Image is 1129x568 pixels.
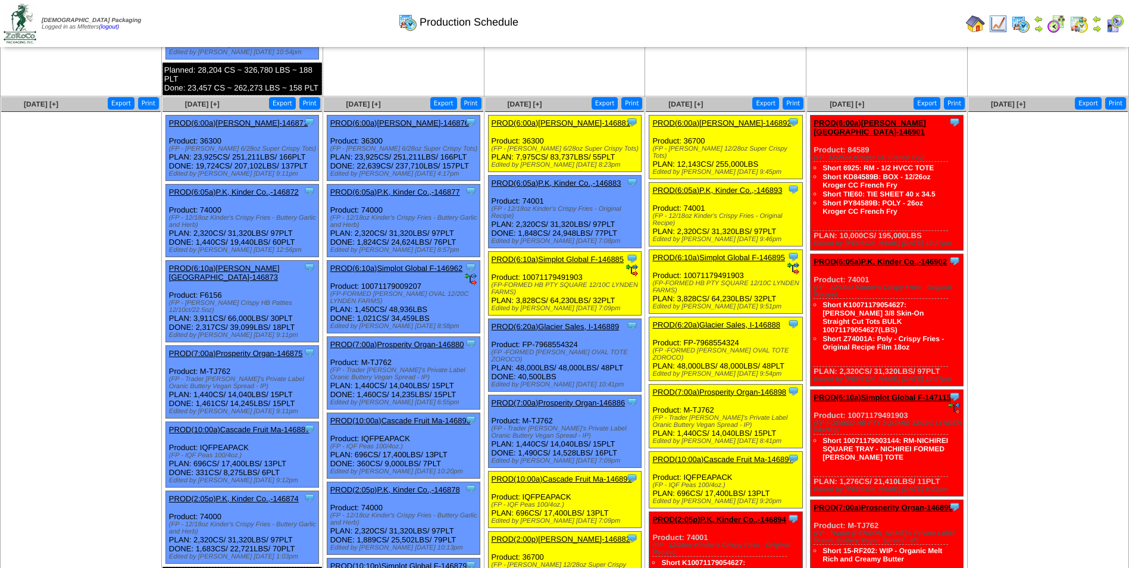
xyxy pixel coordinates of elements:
[304,423,315,435] img: Tooltip
[652,280,802,294] div: (FP-FORMED HB PTY SQUARE 12/10C LYNDEN FARMS)
[652,515,786,524] a: PROD(2:05p)P.K, Kinder Co.,-146894
[811,115,964,250] div: Product: 84589 PLAN: 10,000CS / 195,000LBS
[652,145,802,160] div: (FP - [PERSON_NAME] 12/28oz Super Crispy Tots)
[169,188,299,196] a: PROD(6:05a)P.K, Kinder Co.,-146872
[652,370,802,377] div: Edited by [PERSON_NAME] [DATE] 9:54pm
[185,100,220,108] a: [DATE] [+]
[327,336,480,409] div: Product: M-TJ762 PLAN: 1,440CS / 14,040LBS / 15PLT DONE: 1,460CS / 14,235LBS / 15PLT
[162,63,322,95] div: Planned: 28,204 CS ~ 326,780 LBS ~ 188 PLT Done: 23,457 CS ~ 262,273 LBS ~ 158 PLT
[461,97,481,110] button: Print
[327,115,480,180] div: Product: 36300 PLAN: 23,925CS / 251,211LBS / 166PLT DONE: 22,639CS / 237,710LBS / 157PLT
[169,145,318,152] div: (FP - [PERSON_NAME] 6/28oz Super Crispy Tots)
[346,100,381,108] a: [DATE] [+]
[492,145,641,152] div: (FP - [PERSON_NAME] 6/28oz Super Crispy Tots)
[465,338,477,349] img: Tooltip
[1034,24,1043,33] img: arrowright.gif
[169,214,318,229] div: (FP - 12/18oz Kinder's Crispy Fries - Buttery Garlic and Herb)
[165,115,318,180] div: Product: 36300 PLAN: 23,925CS / 251,211LBS / 166PLT DONE: 19,724CS / 207,102LBS / 137PLT
[330,246,480,254] div: Edited by [PERSON_NAME] [DATE] 8:57pm
[652,320,780,329] a: PROD(6:20a)Glacier Sales, I-146888
[1034,14,1043,24] img: arrowleft.gif
[138,97,159,110] button: Print
[24,100,58,108] span: [DATE] [+]
[652,388,786,397] a: PROD(7:00a)Prosperity Organ-146898
[492,161,641,168] div: Edited by [PERSON_NAME] [DATE] 8:23pm
[949,116,961,128] img: Tooltip
[327,260,480,333] div: Product: 10071179009207 PLAN: 1,450CS / 48,936LBS DONE: 1,021CS / 34,459LBS
[42,17,141,30] span: Logged in as Mfetters
[944,97,965,110] button: Print
[269,97,296,110] button: Export
[822,164,934,172] a: Short 6925: RM - 1/2 HVCC TOTE
[169,553,318,560] div: Edited by [PERSON_NAME] [DATE] 1:03pm
[652,455,793,464] a: PROD(10:00a)Cascade Fruit Ma-146897
[914,97,940,110] button: Export
[830,100,864,108] span: [DATE] [+]
[822,335,944,351] a: Short Z74001A: Poly - Crispy Fries - Original Recipe Film 18oz
[169,494,299,503] a: PROD(2:05p)P.K, Kinder Co.,-146874
[169,264,280,282] a: PROD(6:10a)[PERSON_NAME][GEOGRAPHIC_DATA]-146873
[492,255,624,264] a: PROD(6:10a)Simplot Global F-146885
[814,530,963,544] div: (FP - Trader [PERSON_NAME]'s Private Label Oranic Buttery Vegan Spread - IP)
[327,184,480,257] div: Product: 74000 PLAN: 2,320CS / 31,320LBS / 97PLT DONE: 1,824CS / 24,624LBS / 76PLT
[626,264,638,276] img: ediSmall.gif
[649,115,802,179] div: Product: 36700 PLAN: 12,143CS / 255,000LBS
[649,317,802,380] div: Product: FP-7968554324 PLAN: 48,000LBS / 48,000LBS / 48PLT
[330,188,460,196] a: PROD(6:05a)P.K, Kinder Co.,-146877
[465,273,477,285] img: ediSmall.gif
[330,145,480,152] div: (FP - [PERSON_NAME] 6/28oz Super Crispy Tots)
[330,544,480,551] div: Edited by [PERSON_NAME] [DATE] 10:13pm
[626,532,638,544] img: Tooltip
[488,395,641,467] div: Product: M-TJ762 PLAN: 1,440CS / 14,040LBS / 15PLT DONE: 1,490CS / 14,528LBS / 16PLT
[811,254,964,386] div: Product: 74001 PLAN: 2,320CS / 31,320LBS / 97PLT
[507,100,542,108] span: [DATE] [+]
[626,116,638,128] img: Tooltip
[492,238,641,245] div: Edited by [PERSON_NAME] [DATE] 7:08pm
[465,483,477,495] img: Tooltip
[330,367,480,381] div: (FP - Trader [PERSON_NAME]'s Private Label Oranic Buttery Vegan Spread - IP)
[330,485,460,494] a: PROD(2:05p)P.K, Kinder Co.,-146878
[949,501,961,513] img: Tooltip
[304,185,315,197] img: Tooltip
[465,414,477,426] img: Tooltip
[652,414,802,429] div: (FP - Trader [PERSON_NAME]'s Private Label Oranic Buttery Vegan Spread - IP)
[652,168,802,176] div: Edited by [PERSON_NAME] [DATE] 9:45pm
[492,398,626,407] a: PROD(7:00a)Prosperity Organ-146886
[492,535,630,544] a: PROD(2:00p)[PERSON_NAME]-146882
[949,391,961,402] img: Tooltip
[783,97,803,110] button: Print
[814,376,963,383] div: Edited by [PERSON_NAME] [DATE] 10:27pm
[626,396,638,408] img: Tooltip
[492,205,641,220] div: (FP - 12/18oz Kinder's Crispy Fries - Original Recipe)
[814,420,963,434] div: (FP-FORMED HB PTY SQUARE 12/10C LYNDEN FARMS)
[488,115,641,171] div: Product: 36300 PLAN: 7,975CS / 83,737LBS / 55PLT
[1105,97,1126,110] button: Print
[814,393,950,402] a: PROD(6:10a)Simplot Global F-147115
[42,17,141,24] span: [DEMOGRAPHIC_DATA] Packaging
[1092,14,1102,24] img: arrowleft.gif
[169,452,318,459] div: (FP - IQF Peas 100/4oz.)
[165,184,318,257] div: Product: 74000 PLAN: 2,320CS / 31,320LBS / 97PLT DONE: 1,440CS / 19,440LBS / 60PLT
[465,116,477,128] img: Tooltip
[787,263,799,274] img: ediSmall.gif
[330,118,469,127] a: PROD(6:00a)[PERSON_NAME]-146876
[652,118,791,127] a: PROD(6:00a)[PERSON_NAME]-146892
[488,471,641,528] div: Product: IQFPEAPACK PLAN: 696CS / 17,400LBS / 13PLT
[304,347,315,358] img: Tooltip
[330,170,480,177] div: Edited by [PERSON_NAME] [DATE] 4:17pm
[752,97,779,110] button: Export
[492,179,621,188] a: PROD(6:05a)P.K, Kinder Co.,-146883
[652,186,782,195] a: PROD(6:05a)P.K, Kinder Co.,-146893
[991,100,1025,108] a: [DATE] [+]
[169,349,303,358] a: PROD(7:00a)Prosperity Organ-146875
[626,472,638,484] img: Tooltip
[492,425,641,439] div: (FP - Trader [PERSON_NAME]'s Private Label Oranic Buttery Vegan Spread - IP)
[330,399,480,406] div: Edited by [PERSON_NAME] [DATE] 6:55pm
[621,97,642,110] button: Print
[169,408,318,415] div: Edited by [PERSON_NAME] [DATE] 9:11pm
[811,389,964,496] div: Product: 10071179491903 PLAN: 1,276CS / 21,410LBS / 11PLT
[989,14,1008,33] img: line_graph.gif
[652,482,802,489] div: (FP - IQF Peas 100/4oz.)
